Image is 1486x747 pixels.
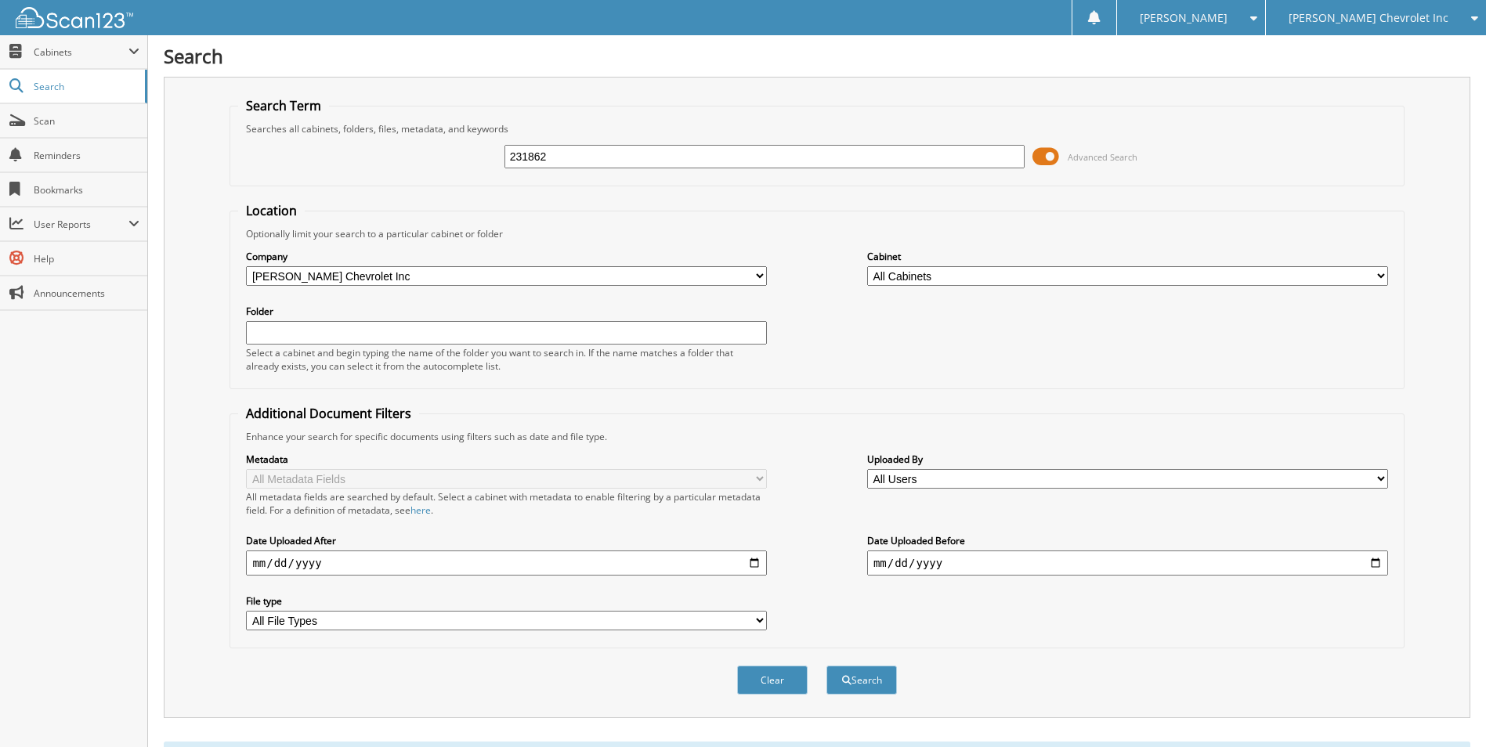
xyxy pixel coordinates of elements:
[34,287,139,300] span: Announcements
[867,250,1388,263] label: Cabinet
[246,550,767,576] input: start
[238,97,329,114] legend: Search Term
[34,45,128,59] span: Cabinets
[410,503,431,517] a: here
[34,183,139,197] span: Bookmarks
[867,534,1388,547] label: Date Uploaded Before
[737,666,808,695] button: Clear
[867,550,1388,576] input: end
[1140,13,1227,23] span: [PERSON_NAME]
[246,534,767,547] label: Date Uploaded After
[238,122,1395,135] div: Searches all cabinets, folders, files, metadata, and keywords
[246,490,767,517] div: All metadata fields are searched by default. Select a cabinet with metadata to enable filtering b...
[246,346,767,373] div: Select a cabinet and begin typing the name of the folder you want to search in. If the name match...
[826,666,897,695] button: Search
[34,252,139,265] span: Help
[34,80,137,93] span: Search
[246,305,767,318] label: Folder
[238,202,305,219] legend: Location
[16,7,133,28] img: scan123-logo-white.svg
[246,594,767,608] label: File type
[246,453,767,466] label: Metadata
[1068,151,1137,163] span: Advanced Search
[867,453,1388,466] label: Uploaded By
[1289,13,1448,23] span: [PERSON_NAME] Chevrolet Inc
[246,250,767,263] label: Company
[238,405,419,422] legend: Additional Document Filters
[238,227,1395,240] div: Optionally limit your search to a particular cabinet or folder
[34,149,139,162] span: Reminders
[34,114,139,128] span: Scan
[238,430,1395,443] div: Enhance your search for specific documents using filters such as date and file type.
[34,218,128,231] span: User Reports
[164,43,1470,69] h1: Search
